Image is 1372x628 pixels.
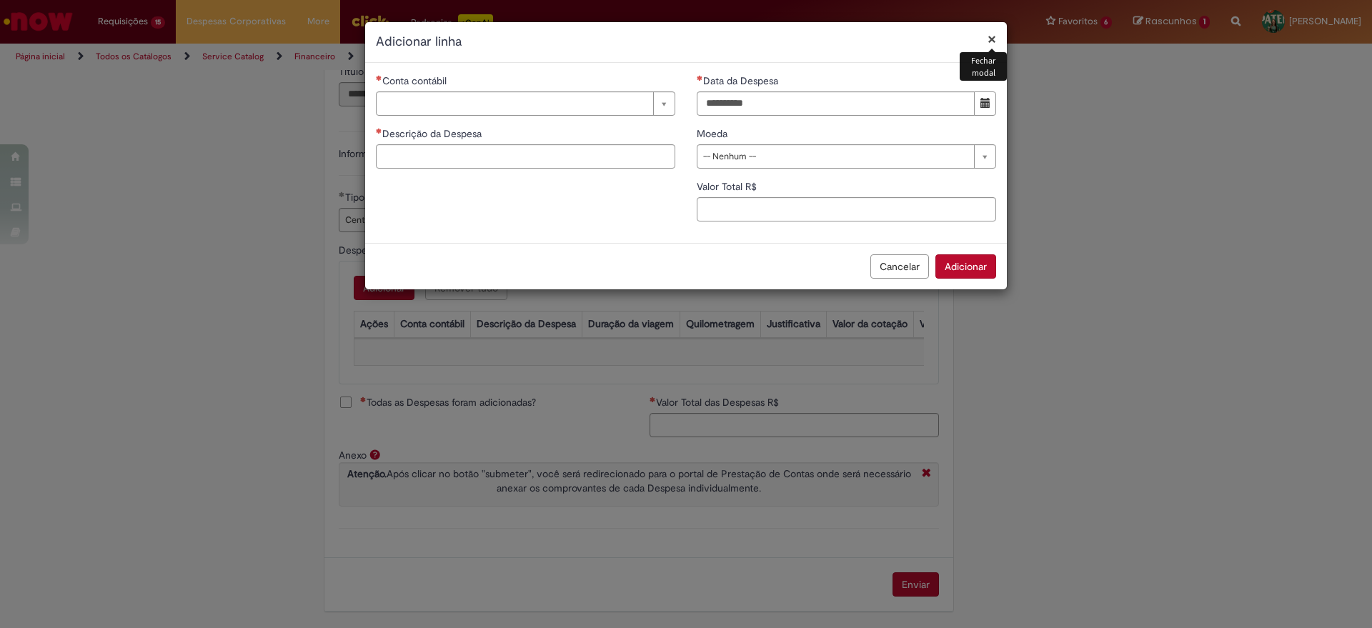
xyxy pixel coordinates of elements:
span: Necessários [376,128,382,134]
button: Mostrar calendário para Data da Despesa [974,91,996,116]
div: Fechar modal [960,52,1007,81]
span: Necessários [376,75,382,81]
input: Data da Despesa [697,91,975,116]
span: Necessários - Conta contábil [382,74,449,87]
span: Necessários [697,75,703,81]
button: Adicionar [935,254,996,279]
input: Descrição da Despesa [376,144,675,169]
button: Cancelar [870,254,929,279]
h2: Adicionar linha [376,33,996,51]
a: Limpar campo Conta contábil [376,91,675,116]
span: Moeda [697,127,730,140]
span: Data da Despesa [703,74,781,87]
span: Valor Total R$ [697,180,760,193]
span: -- Nenhum -- [703,145,967,168]
input: Valor Total R$ [697,197,996,221]
span: Descrição da Despesa [382,127,484,140]
button: Fechar modal [988,31,996,46]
